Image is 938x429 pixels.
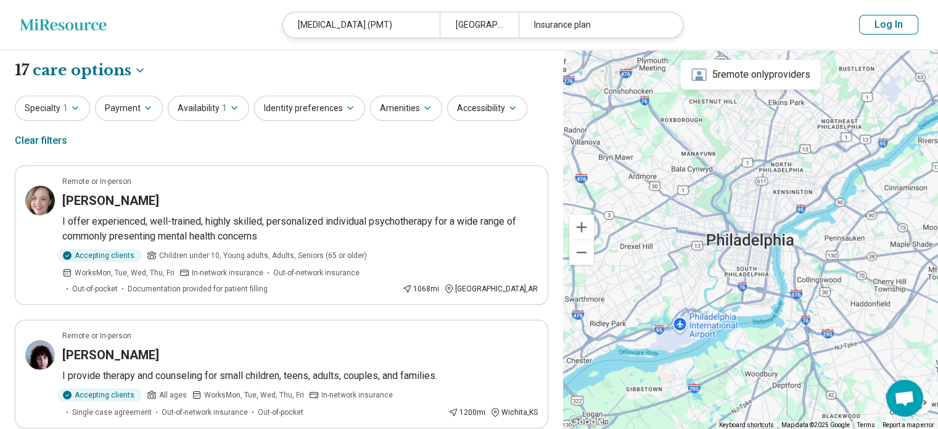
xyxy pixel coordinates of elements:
div: Accepting clients [57,249,142,262]
span: Single case agreement [72,407,152,418]
span: Out-of-pocket [72,283,118,294]
span: Works Mon, Tue, Wed, Thu, Fri [75,267,175,278]
button: Availability1 [168,96,249,121]
button: Amenities [370,96,442,121]
span: Map data ©2025 Google [781,422,850,428]
span: Out-of-pocket [258,407,303,418]
div: [GEOGRAPHIC_DATA] , AR [444,283,538,294]
p: Remote or In-person [62,176,131,187]
div: Wichita , KS [490,407,538,418]
div: 1200 mi [448,407,485,418]
button: Identity preferences [254,96,365,121]
h3: [PERSON_NAME] [62,346,159,364]
div: Open chat [886,380,923,417]
span: Out-of-network insurance [273,267,360,278]
span: In-network insurance [192,267,263,278]
p: Remote or In-person [62,330,131,341]
div: Insurance plan [519,12,675,38]
div: 1068 mi [402,283,439,294]
button: Care options [33,60,146,81]
button: Zoom in [569,215,594,239]
div: [GEOGRAPHIC_DATA], [GEOGRAPHIC_DATA] [440,12,518,38]
p: I offer experienced, well-trained, highly skilled, personalized individual psychotherapy for a wi... [62,214,538,244]
a: Report a map error [882,422,934,428]
span: Children under 10, Young adults, Adults, Seniors (65 or older) [159,250,367,261]
h1: 17 [15,60,146,81]
span: Documentation provided for patient filling [128,283,268,294]
div: [MEDICAL_DATA] (PMT) [283,12,440,38]
button: Log In [859,15,918,35]
button: Specialty1 [15,96,90,121]
button: Accessibility [447,96,527,121]
button: Payment [95,96,163,121]
span: 1 [222,102,227,115]
button: Zoom out [569,240,594,265]
span: All ages [159,389,187,401]
h3: [PERSON_NAME] [62,192,159,209]
span: 1 [63,102,68,115]
a: Terms (opens in new tab) [857,422,875,428]
div: Clear filters [15,126,67,156]
div: Accepting clients [57,388,142,402]
span: Out-of-network insurance [162,407,248,418]
span: care options [33,60,131,81]
span: Works Mon, Tue, Wed, Thu, Fri [204,389,304,401]
p: I provide therapy and counseling for small children, teens, adults, couples, and families. [62,369,538,383]
div: 5 remote only providers [680,60,820,90]
span: In-network insurance [321,389,393,401]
